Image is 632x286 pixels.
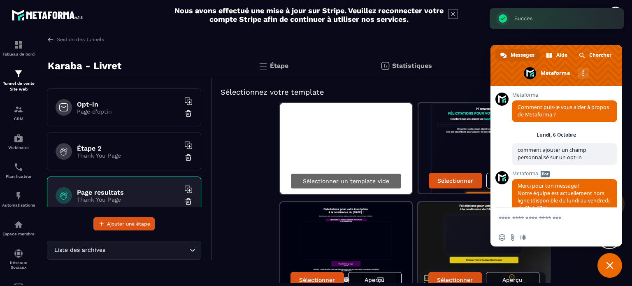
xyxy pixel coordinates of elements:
[512,92,617,98] span: Metaforma
[574,49,617,61] div: Chercher
[2,52,35,56] p: Tableau de bord
[2,34,35,63] a: formationformationTableau de bord
[77,144,180,152] h6: Étape 2
[77,108,180,115] p: Page d'optin
[77,100,180,108] h6: Opt-in
[518,146,586,161] span: comment ajouter un champ personnalisé sur un opt-in
[2,260,35,270] p: Réseaux Sociaux
[537,133,576,137] div: Lundi, 6 Octobre
[2,232,35,236] p: Espace membre
[77,152,180,159] p: Thank You Page
[2,185,35,214] a: automationsautomationsAutomatisations
[541,171,550,177] span: Bot
[512,171,617,177] span: Metaforma
[47,241,201,260] div: Search for option
[418,103,550,193] img: image
[495,49,540,61] div: Messages
[2,174,35,179] p: Planificateur
[556,49,567,61] span: Aide
[499,215,596,222] textarea: Entrez votre message...
[14,69,23,79] img: formation
[2,242,35,276] a: social-networksocial-networkRéseaux Sociaux
[258,61,268,71] img: bars.0d591741.svg
[2,63,35,98] a: formationformationTunnel de vente Site web
[93,217,155,230] button: Ajouter une étape
[2,81,35,92] p: Tunnel de vente Site web
[184,109,193,118] img: trash
[48,58,121,74] p: Karaba - Livret
[2,145,35,150] p: Webinaire
[509,234,516,241] span: Envoyer un fichier
[2,156,35,185] a: schedulerschedulerPlanificateur
[597,253,622,278] div: Fermer le chat
[499,234,505,241] span: Insérer un emoji
[14,40,23,50] img: formation
[392,62,432,70] p: Statistiques
[2,98,35,127] a: formationformationCRM
[520,234,527,241] span: Message audio
[14,249,23,258] img: social-network
[518,182,611,256] span: Merci pour ton message ! Notre équipe est actuellement hors ligne (disponible du lundi au vendred...
[2,203,35,207] p: Automatisations
[270,62,288,70] p: Étape
[589,49,611,61] span: Chercher
[2,116,35,121] p: CRM
[502,277,523,283] p: Aperçu
[380,61,390,71] img: stats.20deebd0.svg
[365,277,385,283] p: Aperçu
[184,198,193,206] img: trash
[299,277,335,283] p: Sélectionner
[2,214,35,242] a: automationsautomationsEspace membre
[14,162,23,172] img: scheduler
[2,127,35,156] a: automationsautomationsWebinaire
[14,133,23,143] img: automations
[437,277,473,283] p: Sélectionner
[77,196,180,203] p: Thank You Page
[14,105,23,114] img: formation
[184,153,193,162] img: trash
[303,178,389,184] p: Sélectionner un template vide
[437,177,473,184] p: Sélectionner
[578,68,589,79] div: Autres canaux
[14,191,23,201] img: automations
[518,104,609,118] span: Comment puis-je vous aider à propos de Metaforma ?
[47,36,104,43] a: Gestion des tunnels
[52,246,107,255] span: Liste des archives
[511,49,534,61] span: Messages
[541,49,573,61] div: Aide
[107,246,188,255] input: Search for option
[12,7,86,23] img: logo
[47,36,54,43] img: arrow
[77,188,180,196] h6: Page resultats
[107,220,150,228] span: Ajouter une étape
[14,220,23,230] img: automations
[174,6,444,23] h2: Nous avons effectué une mise à jour sur Stripe. Veuillez reconnecter votre compte Stripe afin de ...
[221,86,607,98] h5: Sélectionnez votre template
